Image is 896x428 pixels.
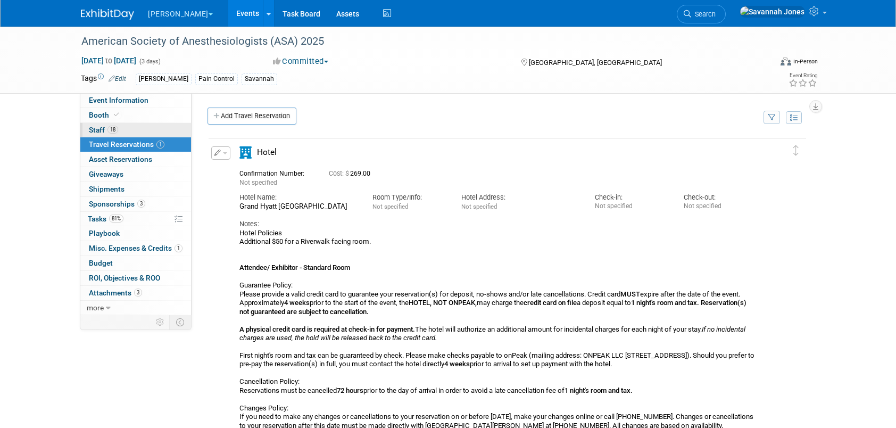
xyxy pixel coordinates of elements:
[372,193,445,202] div: Room Type/Info:
[89,111,121,119] span: Booth
[109,215,123,223] span: 81%
[136,73,192,85] div: [PERSON_NAME]
[677,5,726,23] a: Search
[239,202,356,211] div: Grand Hyatt [GEOGRAPHIC_DATA]
[114,112,119,118] i: Booth reservation complete
[80,226,191,241] a: Playbook
[793,145,799,156] i: Click and drag to move item
[239,167,313,178] div: Confirmation Number:
[409,299,477,307] b: HOTEL, NOT ONPEAK,
[80,301,191,315] a: more
[89,259,113,267] span: Budget
[461,193,578,202] div: Hotel Address:
[89,96,148,104] span: Event Information
[80,241,191,256] a: Misc. Expenses & Credits1
[89,200,145,208] span: Sponsorships
[595,202,668,210] div: Not specified
[89,126,118,134] span: Staff
[88,215,123,223] span: Tasks
[89,155,152,163] span: Asset Reservations
[329,170,375,177] span: 269.00
[87,303,104,312] span: more
[781,57,791,65] img: Format-Inperson.png
[80,137,191,152] a: Travel Reservations1
[89,229,120,237] span: Playbook
[239,325,415,333] b: A physical credit card is required at check-in for payment.
[89,244,182,252] span: Misc. Expenses & Credits
[80,212,191,226] a: Tasks81%
[329,170,350,177] span: Cost: $
[104,56,114,65] span: to
[175,244,182,252] span: 1
[78,32,755,51] div: American Society of Anesthesiologists (ASA) 2025
[620,290,640,298] b: MUST
[239,146,252,159] i: Hotel
[151,315,170,329] td: Personalize Event Tab Strip
[565,386,633,394] b: 1 night's room and tax.
[337,386,363,394] b: 72 hours
[81,9,134,20] img: ExhibitDay
[740,6,805,18] img: Savannah Jones
[444,360,470,368] b: 4 weeks
[80,152,191,167] a: Asset Reservations
[80,108,191,122] a: Booth
[684,193,757,202] div: Check-out:
[89,289,142,297] span: Attachments
[239,325,745,342] i: If no incidental charges are used, the hold will be released back to the credit card.
[768,114,776,121] i: Filter by Traveler
[109,75,126,83] a: Edit
[89,170,123,178] span: Giveaways
[81,73,126,85] td: Tags
[170,315,192,329] td: Toggle Event Tabs
[789,73,817,78] div: Event Rating
[134,289,142,297] span: 3
[80,182,191,196] a: Shipments
[80,123,191,137] a: Staff18
[195,73,238,85] div: Pain Control
[239,193,356,202] div: Hotel Name:
[524,299,577,307] b: credit card on file
[80,167,191,182] a: Giveaways
[529,59,662,67] span: [GEOGRAPHIC_DATA], [GEOGRAPHIC_DATA]
[208,108,296,125] a: Add Travel Reservation
[257,147,277,157] span: Hotel
[80,197,191,211] a: Sponsorships3
[684,202,757,210] div: Not specified
[461,203,497,210] span: Not specified
[80,286,191,300] a: Attachments3
[89,274,160,282] span: ROI, Objectives & ROO
[137,200,145,208] span: 3
[107,126,118,134] span: 18
[138,58,161,65] span: (3 days)
[691,10,716,18] span: Search
[239,264,350,271] b: Attendee/ Exhibitor - Standard Room
[80,93,191,108] a: Event Information
[156,141,164,149] span: 1
[372,203,408,210] span: Not specified
[80,271,191,285] a: ROI, Objectives & ROO
[269,56,333,67] button: Committed
[239,179,277,186] span: Not specified
[793,57,818,65] div: In-Person
[239,299,746,315] b: 1 night's room and tax. Reservation(s) not guaranteed are subject to cancellation.
[89,185,125,193] span: Shipments
[239,219,757,229] div: Notes:
[89,140,164,149] span: Travel Reservations
[595,193,668,202] div: Check-in:
[284,299,310,307] b: 4 weeks
[242,73,277,85] div: Savannah
[80,256,191,270] a: Budget
[708,55,818,71] div: Event Format
[81,56,137,65] span: [DATE] [DATE]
